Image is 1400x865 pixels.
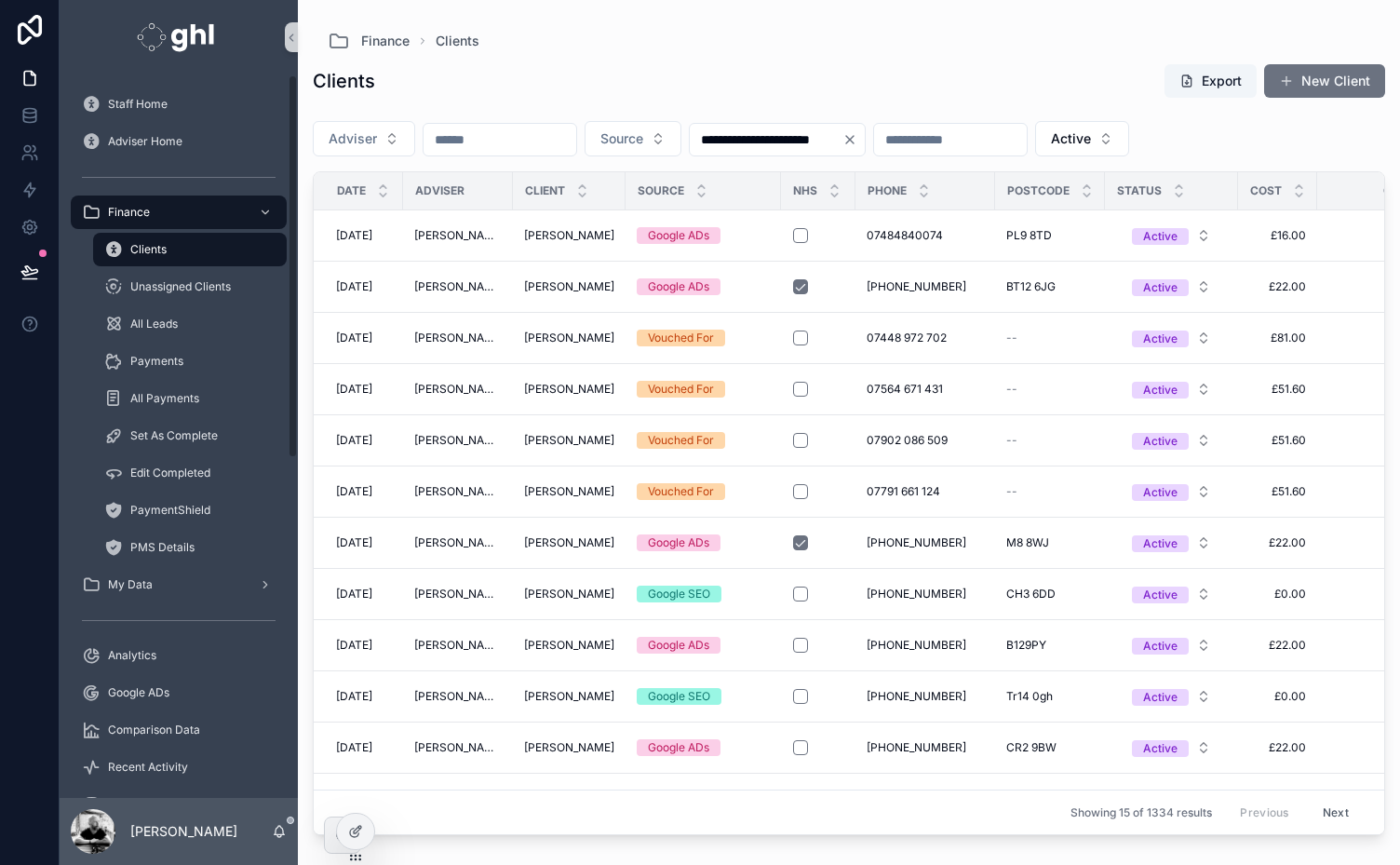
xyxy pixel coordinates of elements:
[867,638,984,653] a: [PHONE_NUMBER]
[93,419,287,453] a: Set As Complete
[637,381,770,398] a: Vouched For
[637,432,770,449] a: Vouched For
[1116,218,1227,253] a: Select Button
[71,676,287,710] a: Google ADs
[1264,64,1385,98] button: New Client
[524,638,614,653] a: [PERSON_NAME]
[867,484,984,499] a: 07791 661 124
[1117,424,1226,457] button: Select Button
[1249,331,1306,345] span: £81.00
[71,196,287,229] a: Finance
[1310,798,1362,827] button: Next
[1249,279,1306,294] a: £22.00
[1006,689,1094,704] a: Tr14 0gh
[336,587,392,601] a: [DATE]
[1143,535,1178,552] div: Active
[1006,484,1094,499] a: --
[524,382,614,397] span: [PERSON_NAME]
[130,391,199,406] span: All Payments
[336,638,392,653] a: [DATE]
[524,587,614,601] span: [PERSON_NAME]
[336,331,372,345] span: [DATE]
[336,689,372,704] span: [DATE]
[1007,183,1070,198] span: Postcode
[1117,782,1226,816] button: Select Button
[867,433,948,448] span: 07902 086 509
[414,331,502,345] span: [PERSON_NAME]
[1006,331,1017,345] span: --
[414,228,502,243] a: [PERSON_NAME]
[1249,587,1306,601] a: £0.00
[867,740,984,755] a: [PHONE_NUMBER]
[1117,183,1162,198] span: Status
[524,228,614,243] a: [PERSON_NAME]
[842,132,865,147] button: Clear
[867,740,966,755] span: [PHONE_NUMBER]
[130,428,218,443] span: Set As Complete
[1006,535,1049,550] span: M8 8WJ
[93,493,287,527] a: PaymentShield
[867,587,966,601] span: [PHONE_NUMBER]
[108,685,169,700] span: Google ADs
[525,183,565,198] span: Client
[1035,121,1129,156] button: Select Button
[637,688,770,705] a: Google SEO
[414,484,502,499] span: [PERSON_NAME]
[336,484,372,499] span: [DATE]
[867,689,966,704] span: [PHONE_NUMBER]
[336,535,392,550] a: [DATE]
[524,535,614,550] a: [PERSON_NAME]
[130,242,167,257] span: Clients
[1249,382,1306,397] span: £51.60
[1249,484,1306,499] span: £51.60
[1143,587,1178,603] div: Active
[648,739,709,756] div: Google ADs
[93,531,287,564] a: PMS Details
[867,228,984,243] a: 07484840074
[867,331,947,345] span: 07448 972 702
[337,183,366,198] span: Date
[1249,228,1306,243] span: £16.00
[93,382,287,415] a: All Payments
[130,354,183,369] span: Payments
[1006,331,1094,345] a: --
[130,503,210,518] span: PaymentShield
[1143,382,1178,399] div: Active
[1116,679,1227,714] a: Select Button
[414,535,502,550] a: [PERSON_NAME]
[867,228,943,243] span: 07484840074
[648,534,709,551] div: Google ADs
[336,740,392,755] a: [DATE]
[524,484,614,499] a: [PERSON_NAME]
[1116,320,1227,356] a: Select Button
[71,750,287,784] a: Recent Activity
[336,740,372,755] span: [DATE]
[130,317,178,331] span: All Leads
[648,227,709,244] div: Google ADs
[336,535,372,550] span: [DATE]
[524,740,614,755] a: [PERSON_NAME]
[1117,526,1226,560] button: Select Button
[108,797,180,812] span: Data Integrity
[1143,279,1178,296] div: Active
[313,121,415,156] button: Select Button
[1143,638,1178,655] div: Active
[1249,740,1306,755] a: £22.00
[1250,183,1282,198] span: Cost
[414,433,502,448] span: [PERSON_NAME]
[1116,525,1227,561] a: Select Button
[1249,535,1306,550] span: £22.00
[1006,484,1017,499] span: --
[93,270,287,304] a: Unassigned Clients
[637,534,770,551] a: Google ADs
[600,129,643,148] span: Source
[1117,680,1226,713] button: Select Button
[1117,475,1226,508] button: Select Button
[414,689,502,704] span: [PERSON_NAME]
[71,88,287,121] a: Staff Home
[1006,535,1094,550] a: M8 8WJ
